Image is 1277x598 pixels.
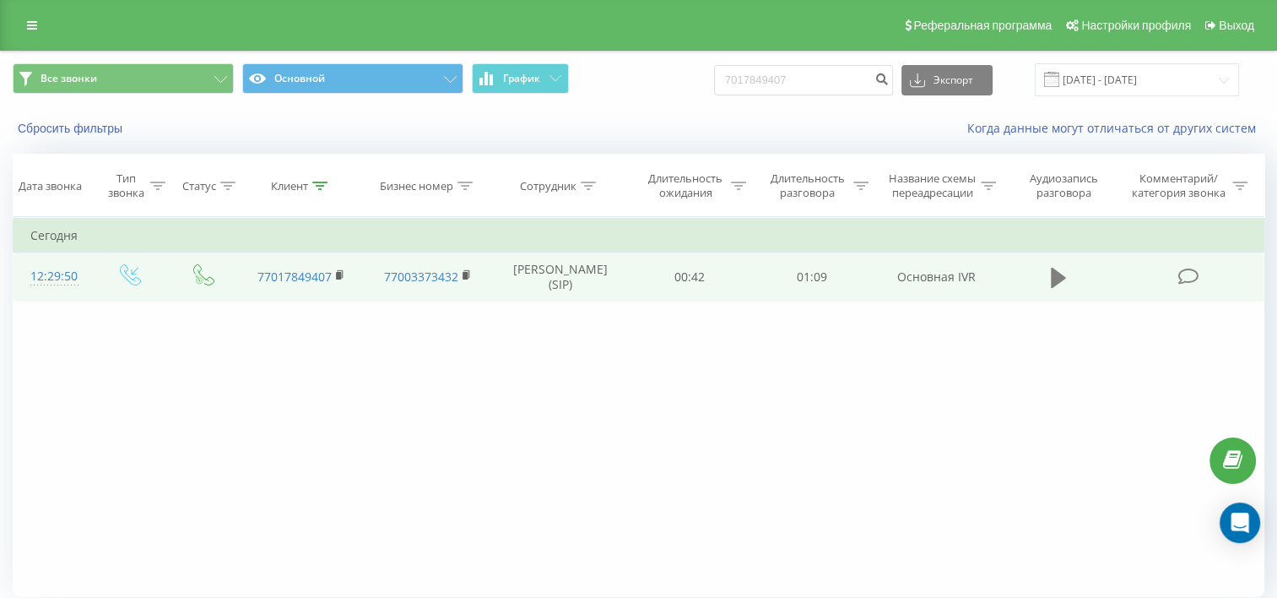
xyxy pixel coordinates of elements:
td: Сегодня [14,219,1264,253]
div: Клиент [271,179,308,193]
button: Экспорт [901,65,993,95]
input: Поиск по номеру [714,65,893,95]
span: Выход [1219,19,1254,32]
div: 12:29:50 [30,260,74,293]
span: Настройки профиля [1081,19,1191,32]
div: Комментарий/категория звонка [1129,171,1228,200]
div: Бизнес номер [380,179,453,193]
span: Все звонки [41,72,97,85]
span: Реферальная программа [913,19,1052,32]
td: 01:09 [750,253,873,302]
a: 77003373432 [384,269,458,285]
a: Когда данные могут отличаться от других систем [967,120,1264,136]
td: 00:42 [629,253,751,302]
button: Сбросить фильтры [13,121,131,136]
div: Название схемы переадресации [888,171,977,200]
div: Аудиозапись разговора [1015,171,1113,200]
button: График [472,63,569,94]
div: Длительность разговора [766,171,849,200]
div: Длительность ожидания [644,171,728,200]
div: Дата звонка [19,179,82,193]
span: График [503,73,540,84]
div: Статус [182,179,216,193]
div: Тип звонка [106,171,146,200]
a: 77017849407 [257,269,332,285]
button: Все звонки [13,63,234,94]
button: Основной [242,63,463,94]
div: Open Intercom Messenger [1220,503,1260,543]
td: [PERSON_NAME] (SIP) [492,253,629,302]
div: Сотрудник [520,179,576,193]
td: Основная IVR [873,253,999,302]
